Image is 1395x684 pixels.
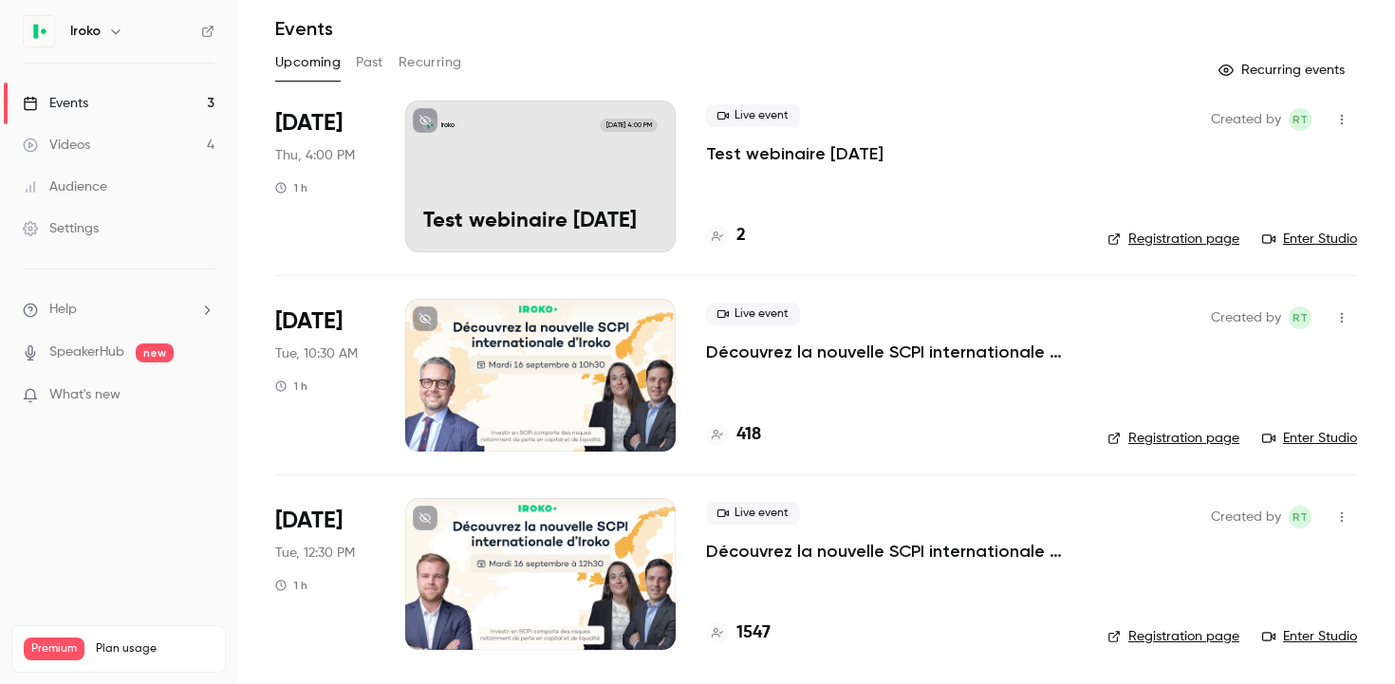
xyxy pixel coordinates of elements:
[23,219,99,238] div: Settings
[1107,230,1239,249] a: Registration page
[1289,108,1311,131] span: Roxane Tranchard
[1293,306,1308,329] span: RT
[1262,429,1357,448] a: Enter Studio
[275,578,307,593] div: 1 h
[1262,627,1357,646] a: Enter Studio
[1293,506,1308,528] span: RT
[356,47,383,78] button: Past
[275,306,343,337] span: [DATE]
[1262,230,1357,249] a: Enter Studio
[706,540,1077,563] a: Découvrez la nouvelle SCPI internationale signée [PERSON_NAME]
[49,342,124,362] a: SpeakerHub
[399,47,462,78] button: Recurring
[1289,506,1311,528] span: Roxane Tranchard
[23,300,214,320] li: help-dropdown-opener
[24,638,84,660] span: Premium
[423,210,658,234] p: Test webinaire [DATE]
[275,506,343,536] span: [DATE]
[275,544,355,563] span: Tue, 12:30 PM
[275,146,355,165] span: Thu, 4:00 PM
[275,101,375,252] div: Sep 11 Thu, 4:00 PM (Europe/Paris)
[1210,55,1357,85] button: Recurring events
[49,385,121,405] span: What's new
[275,17,333,40] h1: Events
[736,620,771,646] h4: 1547
[23,177,107,196] div: Audience
[275,299,375,451] div: Sep 16 Tue, 10:30 AM (Europe/Paris)
[706,620,771,646] a: 1547
[275,47,341,78] button: Upcoming
[192,387,214,404] iframe: Noticeable Trigger
[706,341,1077,363] a: Découvrez la nouvelle SCPI internationale d'Iroko
[24,16,54,46] img: Iroko
[1211,306,1281,329] span: Created by
[23,136,90,155] div: Videos
[1289,306,1311,329] span: Roxane Tranchard
[49,300,77,320] span: Help
[736,422,761,448] h4: 418
[706,142,883,165] a: Test webinaire [DATE]
[706,303,800,325] span: Live event
[600,119,657,132] span: [DATE] 4:00 PM
[1293,108,1308,131] span: RT
[136,343,174,362] span: new
[275,344,358,363] span: Tue, 10:30 AM
[275,108,343,139] span: [DATE]
[1107,627,1239,646] a: Registration page
[23,94,88,113] div: Events
[1107,429,1239,448] a: Registration page
[275,180,307,195] div: 1 h
[706,223,746,249] a: 2
[96,641,214,656] span: Plan usage
[441,120,455,130] p: Iroko
[275,379,307,394] div: 1 h
[405,101,676,252] a: Test webinaire sept. 2025Iroko[DATE] 4:00 PMTest webinaire [DATE]
[706,502,800,525] span: Live event
[736,223,746,249] h4: 2
[70,22,101,41] h6: Iroko
[1211,108,1281,131] span: Created by
[1211,506,1281,528] span: Created by
[275,498,375,650] div: Sep 16 Tue, 12:30 PM (Europe/Paris)
[706,422,761,448] a: 418
[706,104,800,127] span: Live event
